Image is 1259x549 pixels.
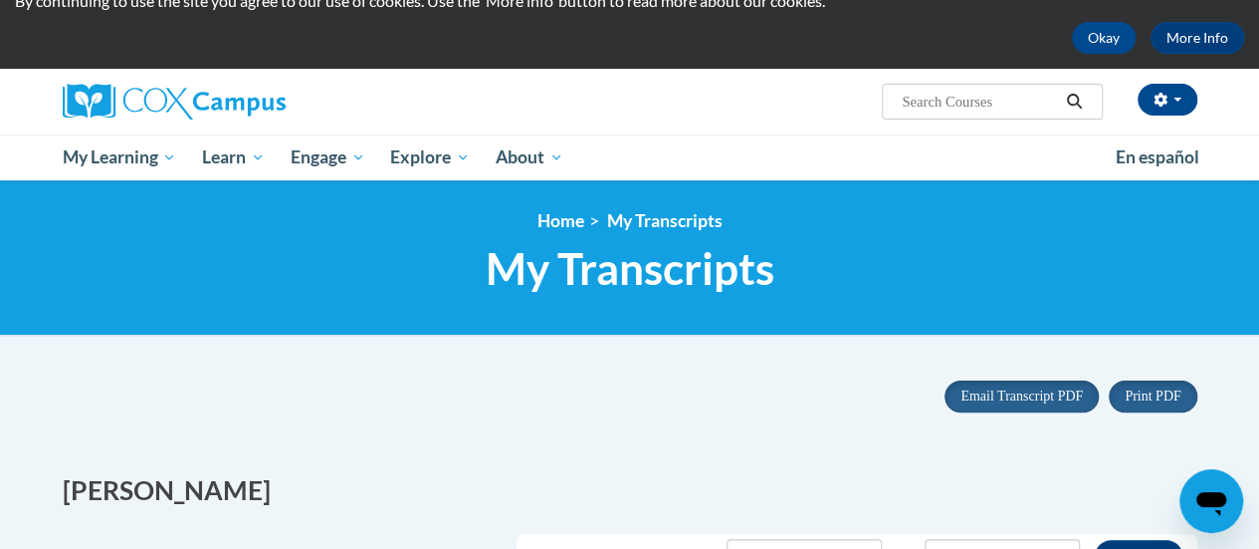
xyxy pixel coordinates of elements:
span: About [496,145,563,169]
span: Learn [202,145,265,169]
div: Main menu [48,135,1212,180]
a: My Learning [50,135,190,180]
button: Account Settings [1138,84,1197,116]
img: Cox Campus [63,84,286,120]
a: Learn [189,135,278,180]
span: My Transcripts [607,210,723,231]
a: About [483,135,576,180]
span: Email Transcript PDF [960,389,1083,404]
span: My Learning [62,145,176,169]
button: Search [1059,90,1089,114]
button: Print PDF [1109,381,1196,412]
h2: [PERSON_NAME] [63,472,615,509]
span: My Transcripts [486,242,774,295]
span: Explore [390,145,470,169]
button: Email Transcript PDF [944,381,1099,412]
a: Home [537,210,584,231]
a: More Info [1151,22,1244,54]
a: Engage [278,135,378,180]
span: En español [1116,146,1199,167]
iframe: Button to launch messaging window [1179,469,1243,533]
span: Print PDF [1125,389,1180,404]
a: Cox Campus [63,84,421,120]
a: Explore [377,135,483,180]
input: Search Courses [900,90,1059,114]
button: Okay [1072,22,1136,54]
span: Engage [291,145,365,169]
a: En español [1103,137,1212,178]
